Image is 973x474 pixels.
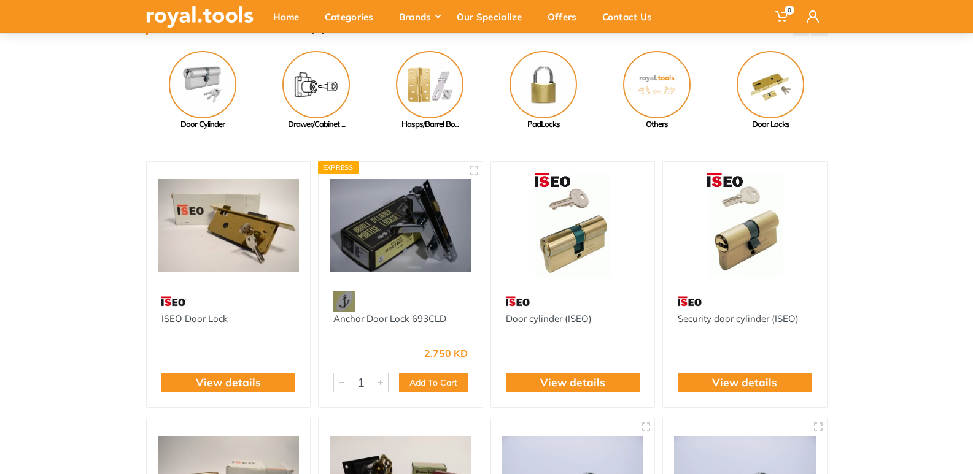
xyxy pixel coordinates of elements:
div: Home [265,4,316,29]
a: ISEO Door Lock [161,313,228,324]
div: Hasps/Barrel Bo... [373,118,487,131]
img: 6.webp [506,291,530,312]
div: Offers [539,4,594,29]
a: Security door cylinder (ISEO) [678,313,799,324]
img: 19.webp [333,291,355,312]
img: Royal - Drawer/Cabinet Locks [282,51,350,118]
img: No Image [623,51,691,118]
div: Express [318,161,359,174]
img: 6.webp [161,291,186,312]
a: Drawer/Cabinet ... [260,51,373,131]
a: Door Cylinder [146,51,260,131]
img: Royal - PadLocks [510,51,577,118]
a: View details [196,375,261,391]
img: royal.tools Logo [146,6,254,28]
a: Others [600,51,714,131]
img: 6.webp [678,291,702,312]
div: Categories [316,4,390,29]
a: PadLocks [487,51,600,131]
img: Royal Tools - Door cylinder (ISEO) [502,173,644,279]
div: Our Specialize [448,4,539,29]
img: Royal - Door Locks [737,51,804,118]
div: 2.750 KD [424,348,468,358]
div: Others [600,118,714,131]
a: Anchor Door Lock 693CLD [333,313,446,324]
div: Brands [390,4,448,29]
a: View details [712,375,777,391]
span: 0 [785,6,794,15]
button: Add To Cart [399,373,468,392]
div: PadLocks [487,118,600,131]
img: Royal Tools - Anchor Door Lock 693CLD [330,173,471,279]
div: Door Locks [714,118,828,131]
a: Door Locks [714,51,828,131]
img: Royal - Door Cylinder [169,51,236,118]
img: Royal Tools - ISEO Door Lock [158,173,300,279]
div: Contact Us [594,4,669,29]
div: Drawer/Cabinet ... [260,118,373,131]
a: View details [540,375,605,391]
img: Royal Tools - Security door cylinder (ISEO) [674,173,816,279]
a: Hasps/Barrel Bo... [373,51,487,131]
img: Royal - Hasps/Barrel Bolts [396,51,463,118]
div: Door Cylinder [146,118,260,131]
a: Door cylinder (ISEO) [506,313,592,324]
